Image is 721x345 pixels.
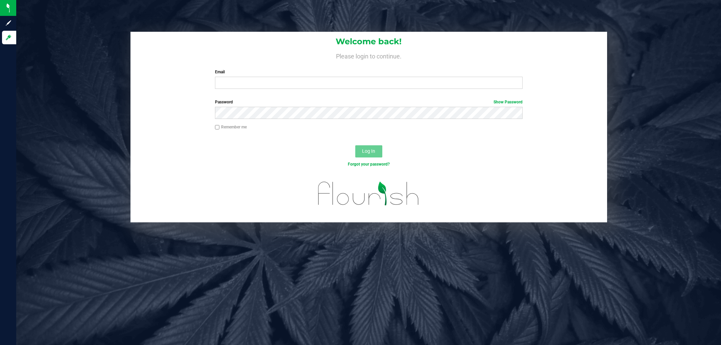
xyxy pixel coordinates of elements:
[494,100,523,104] a: Show Password
[348,162,390,167] a: Forgot your password?
[215,124,247,130] label: Remember me
[362,148,375,154] span: Log In
[215,125,220,130] input: Remember me
[309,174,428,213] img: flourish_logo.svg
[355,145,382,157] button: Log In
[130,51,607,59] h4: Please login to continue.
[5,20,12,26] inline-svg: Sign up
[215,69,523,75] label: Email
[5,34,12,41] inline-svg: Log in
[215,100,233,104] span: Password
[130,37,607,46] h1: Welcome back!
